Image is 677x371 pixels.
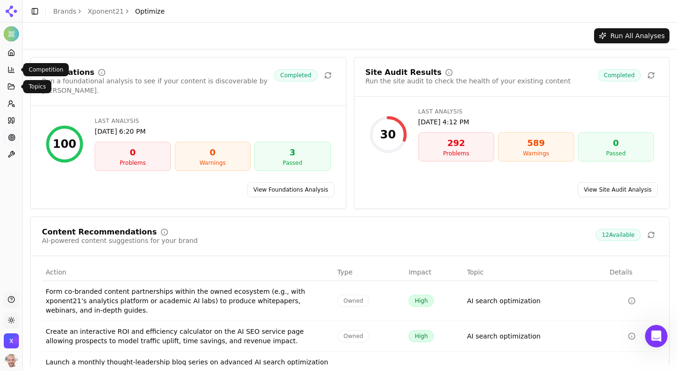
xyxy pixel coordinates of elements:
[4,26,19,41] img: Xponent21
[4,26,19,41] button: Current brand: Xponent21
[598,69,641,81] span: Completed
[162,281,177,296] button: Send a message…
[582,150,650,157] div: Passed
[6,4,24,22] button: go back
[88,7,124,16] a: Xponent21
[147,4,165,22] button: Home
[53,8,76,15] a: Brands
[99,146,167,159] div: 0
[30,285,37,292] button: Gif picker
[366,69,442,76] div: Site Audit Results
[337,267,401,277] div: Type
[502,137,570,150] div: 589
[42,236,198,245] div: AI-powered content suggestions for your brand
[95,127,331,136] div: [DATE] 6:20 PM
[467,267,602,277] div: Topic
[42,228,157,236] div: Content Recommendations
[467,331,540,341] a: AI search optimization
[259,159,326,167] div: Passed
[423,150,490,157] div: Problems
[4,333,19,348] button: Open organization switcher
[53,7,165,16] nav: breadcrumb
[418,108,654,115] div: Last Analysis
[8,265,180,281] textarea: Message…
[578,182,658,197] a: View Site Audit Analysis
[408,267,459,277] div: Impact
[15,285,22,292] button: Emoji picker
[366,76,571,86] div: Run the site audit to check the health of your existing content
[645,325,668,347] iframe: Intercom live chat
[23,63,69,76] div: Competition
[46,287,330,315] div: Form co-branded content partnerships within the owned ecosystem (e.g., with xponent21’s analytics...
[247,182,334,197] a: View Foundations Analysis
[179,159,247,167] div: Warnings
[53,137,76,152] div: 100
[40,5,55,20] img: Profile image for Deniz
[582,137,650,150] div: 0
[418,117,654,127] div: [DATE] 4:12 PM
[337,330,369,342] span: Owned
[610,267,654,277] div: Details
[42,76,274,95] div: Run a foundational analysis to see if your content is discoverable by [PERSON_NAME].
[467,296,540,306] a: AI search optimization
[23,80,51,93] div: Topics
[502,150,570,157] div: Warnings
[5,354,18,367] img: Will Melton
[165,4,182,21] div: Close
[5,354,18,367] button: Open user button
[380,127,396,142] div: 30
[423,137,490,150] div: 292
[45,285,52,292] button: Upload attachment
[59,9,88,16] h1: Cognizo
[337,295,369,307] span: Owned
[274,69,317,81] span: Completed
[4,333,19,348] img: Xponent21 Inc
[46,267,330,277] div: Action
[46,327,330,346] div: Create an interactive ROI and efficiency calculator on the AI SEO service page allowing prospects...
[259,146,326,159] div: 3
[408,330,434,342] span: High
[408,295,434,307] span: High
[595,229,641,241] span: 12 Available
[95,117,331,125] div: Last Analysis
[179,146,247,159] div: 0
[594,28,669,43] button: Run All Analyses
[135,7,165,16] span: Optimize
[99,159,167,167] div: Problems
[27,5,42,20] img: Profile image for Alp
